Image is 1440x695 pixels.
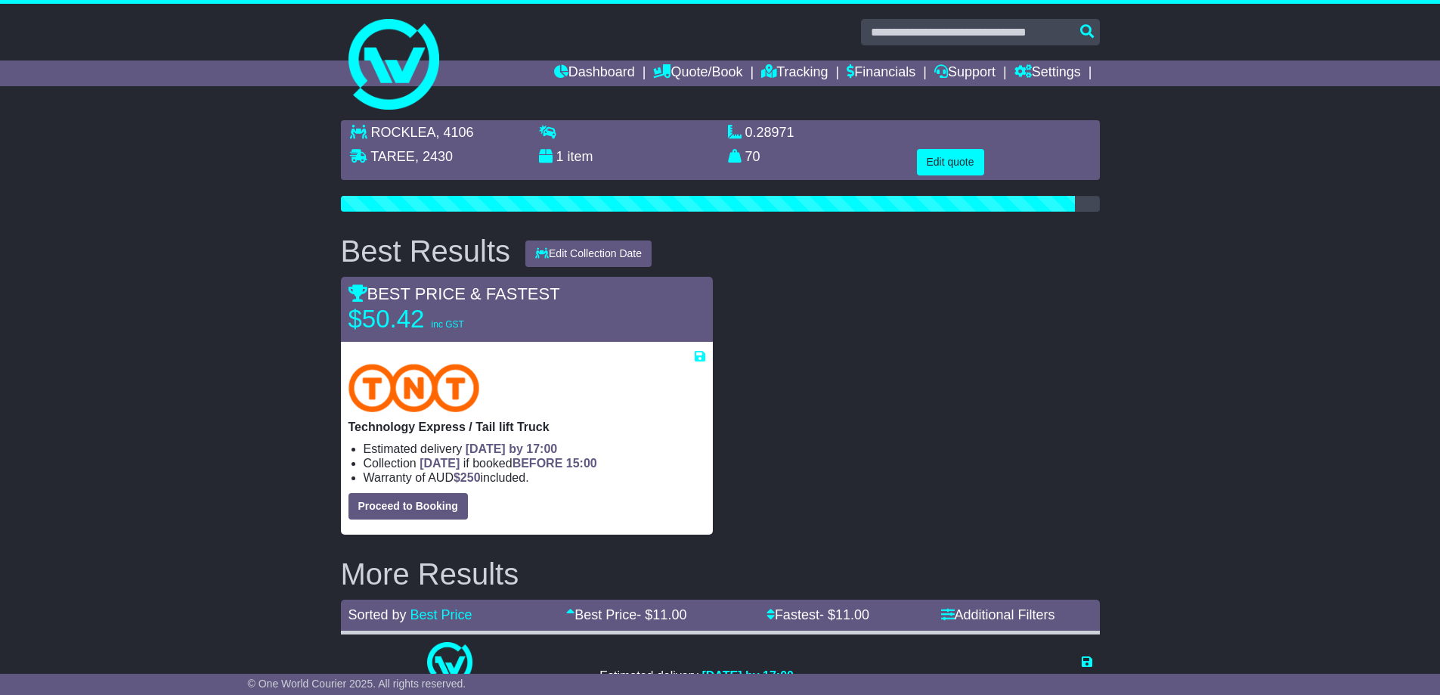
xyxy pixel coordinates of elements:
[701,669,794,682] span: [DATE] by 17:00
[370,149,415,164] span: TAREE
[410,607,472,622] a: Best Price
[364,456,705,470] li: Collection
[652,607,686,622] span: 11.00
[341,557,1100,591] h2: More Results
[420,457,460,470] span: [DATE]
[348,284,560,303] span: BEST PRICE & FASTEST
[427,642,472,687] img: One World Courier: Same Day Nationwide(quotes take 0.5-1 hour)
[466,442,558,455] span: [DATE] by 17:00
[454,471,481,484] span: $
[348,420,705,434] p: Technology Express / Tail lift Truck
[917,149,984,175] button: Edit quote
[745,125,794,140] span: 0.28971
[348,493,468,520] button: Proceed to Booking
[761,61,828,86] a: Tracking
[364,442,705,456] li: Estimated delivery
[1014,61,1081,86] a: Settings
[636,607,686,622] span: - $
[248,678,466,690] span: © One World Courier 2025. All rights reserved.
[934,61,996,86] a: Support
[568,149,593,164] span: item
[819,607,869,622] span: - $
[745,149,760,164] span: 70
[599,669,794,683] li: Estimated delivery
[566,607,686,622] a: Best Price- $11.00
[436,125,474,140] span: , 4106
[847,61,915,86] a: Financials
[371,125,436,140] span: ROCKLEA
[766,607,869,622] a: Fastest- $11.00
[333,234,519,268] div: Best Results
[348,607,407,622] span: Sorted by
[415,149,453,164] span: , 2430
[513,457,563,470] span: BEFORE
[566,457,597,470] span: 15:00
[941,607,1055,622] a: Additional Filters
[653,61,742,86] a: Quote/Book
[835,607,869,622] span: 11.00
[525,240,652,267] button: Edit Collection Date
[556,149,564,164] span: 1
[348,304,537,334] p: $50.42
[420,457,596,470] span: if booked
[364,470,705,485] li: Warranty of AUD included.
[348,364,480,412] img: TNT Domestic: Technology Express / Tail lift Truck
[432,319,464,330] span: inc GST
[554,61,635,86] a: Dashboard
[460,471,481,484] span: 250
